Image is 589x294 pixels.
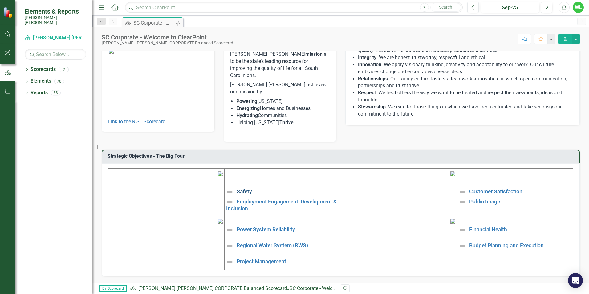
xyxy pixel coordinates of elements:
[358,104,573,118] li: : We care for those things in which we have been entrusted and take seriously our commitment to t...
[469,188,522,194] a: Customer Satisfaction
[226,188,234,195] img: Not Defined
[108,153,576,159] h3: Strategic Objectives - The Big Four
[481,2,539,13] button: Sep-25
[459,198,466,206] img: Not Defined
[236,105,260,111] strong: Energizing
[236,112,258,118] strong: Hydrating
[236,98,257,104] strong: Powering
[226,226,234,233] img: Not Defined
[439,5,452,10] span: Search
[230,80,330,97] p: [PERSON_NAME] [PERSON_NAME] achieves our mission by:
[358,90,376,96] strong: Respect
[358,61,573,76] li: : We apply visionary thinking, creativity and adaptability to our work. Our culture embraces chan...
[358,54,573,61] li: : We are honest, trustworthy, respectful and ethical.
[218,171,223,176] img: mceclip1%20v4.png
[358,47,573,54] li: : We deliver reliable and affordable products and services.
[226,198,337,211] a: Employment Engagement, Development & Inclusion
[226,258,234,265] img: Not Defined
[469,226,507,232] a: Financial Health
[230,51,330,80] p: [PERSON_NAME] [PERSON_NAME] is to be the state’s leading resource for improving the quality of li...
[30,66,56,73] a: Scorecards
[469,242,544,248] a: Budget Planning and Execution
[469,198,500,204] a: Public Image
[25,15,86,25] small: [PERSON_NAME] [PERSON_NAME]
[130,285,336,292] div: »
[450,171,455,176] img: mceclip2%20v3.png
[30,78,51,85] a: Elements
[25,8,86,15] span: Elements & Reports
[51,90,61,96] div: 33
[25,35,86,42] a: [PERSON_NAME] [PERSON_NAME] CORPORATE Balanced Scorecard
[99,285,127,292] span: By Scorecard
[102,34,233,41] div: SC Corporate - Welcome to ClearPoint
[237,188,252,194] a: Safety
[358,55,376,60] strong: Integrity
[568,273,583,288] div: Open Intercom Messenger
[358,76,573,90] li: : Our family culture fosters a teamwork atmosphere in which open communication, partnerships and ...
[358,62,381,67] strong: Innovation
[59,67,69,72] div: 2
[226,242,234,249] img: Not Defined
[430,3,461,12] button: Search
[237,242,308,248] a: Regional Water System (RWS)
[573,2,584,13] button: WL
[305,51,323,57] strong: mission
[290,285,371,291] div: SC Corporate - Welcome to ClearPoint
[450,219,455,224] img: mceclip4.png
[133,19,174,27] div: SC Corporate - Welcome to ClearPoint
[54,79,64,84] div: 70
[358,76,388,82] strong: Relationships
[236,98,330,105] li: [US_STATE]
[226,198,234,206] img: Not Defined
[218,219,223,224] img: mceclip3%20v3.png
[3,7,14,18] img: ClearPoint Strategy
[483,4,537,11] div: Sep-25
[125,2,463,13] input: Search ClearPoint...
[102,41,233,45] div: [PERSON_NAME] [PERSON_NAME] CORPORATE Balanced Scorecard
[108,119,165,125] a: Link to the RISE Scorecard
[358,104,386,110] strong: Stewardship
[279,120,294,125] strong: Thrive
[236,119,330,126] li: Helping [US_STATE]
[30,89,48,96] a: Reports
[459,188,466,195] img: Not Defined
[237,226,295,232] a: Power System Reliability
[236,112,330,119] li: Communities
[358,47,373,53] strong: Quality
[25,49,86,60] input: Search Below...
[138,285,287,291] a: [PERSON_NAME] [PERSON_NAME] CORPORATE Balanced Scorecard
[237,258,286,264] a: Project Management
[358,89,573,104] li: : We treat others the way we want to be treated and respect their viewpoints, ideas and thoughts.
[459,226,466,233] img: Not Defined
[459,242,466,249] img: Not Defined
[236,105,330,112] li: Homes and Businesses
